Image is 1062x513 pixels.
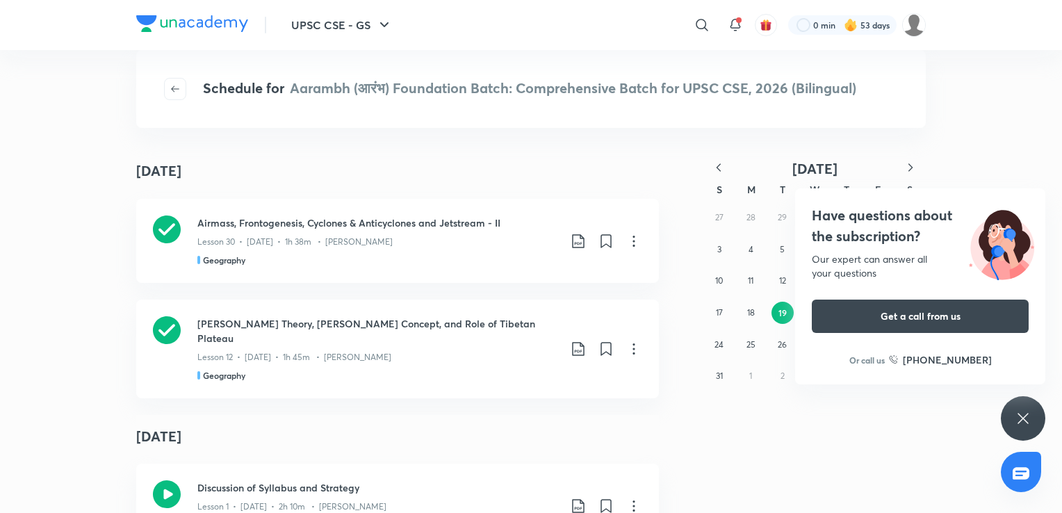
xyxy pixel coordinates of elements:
button: August 25, 2025 [740,334,762,356]
abbr: August 12, 2025 [779,275,786,286]
abbr: Monday [747,183,755,196]
h5: Geography [203,369,245,382]
button: August 26, 2025 [771,334,794,356]
button: August 12, 2025 [771,270,794,292]
abbr: August 4, 2025 [749,244,753,254]
h4: Have questions about the subscription? [812,205,1029,247]
abbr: Sunday [717,183,722,196]
abbr: August 31, 2025 [716,370,723,381]
h3: Airmass, Frontogenesis, Cyclones & Anticyclones and Jetstream - II [197,215,559,230]
img: Muskan goyal [902,13,926,37]
abbr: August 24, 2025 [714,339,724,350]
h6: [PHONE_NUMBER] [903,352,992,367]
button: Get a call from us [812,300,1029,333]
button: August 3, 2025 [708,238,730,261]
abbr: Tuesday [780,183,785,196]
button: UPSC CSE - GS [283,11,401,39]
abbr: Thursday [844,183,849,196]
span: Aarambh (आरंभ) Foundation Batch: Comprehensive Batch for UPSC CSE, 2026 (Bilingual) [290,79,856,97]
button: August 24, 2025 [708,334,730,356]
p: Lesson 1 • [DATE] • 2h 10m • [PERSON_NAME] [197,500,386,513]
abbr: Friday [875,183,881,196]
abbr: August 19, 2025 [778,307,787,318]
p: Lesson 30 • [DATE] • 1h 38m • [PERSON_NAME] [197,236,393,248]
h4: [DATE] [136,161,181,181]
h4: Schedule for [203,78,856,100]
h3: Discussion of Syllabus and Strategy [197,480,559,495]
button: August 10, 2025 [708,270,730,292]
abbr: Wednesday [810,183,819,196]
abbr: August 26, 2025 [778,339,787,350]
p: Lesson 12 • [DATE] • 1h 45m • [PERSON_NAME] [197,351,391,364]
a: [PHONE_NUMBER] [889,352,992,367]
button: August 4, 2025 [740,238,762,261]
h3: [PERSON_NAME] Theory, [PERSON_NAME] Concept, and Role of Tibetan Plateau [197,316,559,345]
button: August 19, 2025 [771,302,794,324]
img: ttu_illustration_new.svg [958,205,1045,280]
p: Or call us [849,354,885,366]
button: August 11, 2025 [740,270,762,292]
abbr: August 5, 2025 [780,244,785,254]
button: August 17, 2025 [708,302,730,324]
a: [PERSON_NAME] Theory, [PERSON_NAME] Concept, and Role of Tibetan PlateauLesson 12 • [DATE] • 1h 4... [136,300,659,398]
abbr: Saturday [907,183,913,196]
a: Airmass, Frontogenesis, Cyclones & Anticyclones and Jetstream - IILesson 30 • [DATE] • 1h 38m • [... [136,199,659,283]
h5: Geography [203,254,245,266]
button: August 18, 2025 [740,302,762,324]
button: avatar [755,14,777,36]
button: August 5, 2025 [771,238,794,261]
img: streak [844,18,858,32]
span: [DATE] [792,159,838,178]
abbr: August 10, 2025 [715,275,723,286]
abbr: August 3, 2025 [717,244,721,254]
h4: [DATE] [136,415,659,458]
abbr: August 25, 2025 [746,339,755,350]
img: avatar [760,19,772,31]
button: August 31, 2025 [708,365,730,387]
a: Company Logo [136,15,248,35]
div: Our expert can answer all your questions [812,252,1029,280]
abbr: August 18, 2025 [747,307,755,318]
button: [DATE] [734,160,895,177]
abbr: August 11, 2025 [748,275,753,286]
img: Company Logo [136,15,248,32]
abbr: August 17, 2025 [716,307,723,318]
